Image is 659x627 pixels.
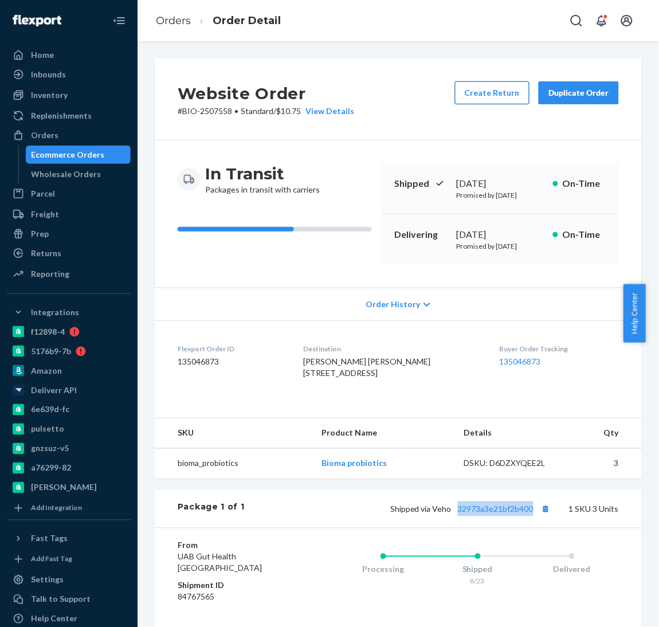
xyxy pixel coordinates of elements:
[303,356,431,378] span: [PERSON_NAME] [PERSON_NAME] [STREET_ADDRESS]
[7,303,131,322] button: Integrations
[7,205,131,224] a: Freight
[178,591,291,603] dd: 84767565
[178,356,285,367] dd: 135046873
[155,449,312,479] td: bioma_probiotics
[456,241,543,251] p: Promised by [DATE]
[31,130,58,141] div: Orders
[458,504,534,514] a: 32973a3e21bf2b400
[155,418,312,449] th: SKU
[500,344,619,354] dt: Buyer Order Tracking
[108,9,131,32] button: Close Navigation
[456,177,543,190] div: [DATE]
[455,418,562,449] th: Details
[31,404,69,416] div: 6e639d-fc
[32,168,101,180] div: Wholesale Orders
[147,4,290,38] ol: breadcrumbs
[366,299,421,310] span: Order History
[31,268,69,280] div: Reporting
[7,225,131,243] a: Prep
[31,482,97,493] div: [PERSON_NAME]
[464,458,553,469] div: DSKU: D6DZXYQEE2L
[548,87,609,99] div: Duplicate Order
[245,501,619,516] div: 1 SKU 3 Units
[7,362,131,380] a: Amazon
[205,163,320,184] h3: In Transit
[7,126,131,144] a: Orders
[395,177,447,190] p: Shipped
[156,14,191,27] a: Orders
[31,326,65,338] div: f12898-4
[7,86,131,104] a: Inventory
[7,65,131,84] a: Inbounds
[7,46,131,64] a: Home
[500,356,541,366] a: 135046873
[31,346,71,357] div: 5176b9-7b
[31,533,68,544] div: Fast Tags
[390,504,553,514] span: Shipped via Veho
[7,265,131,283] a: Reporting
[31,228,49,240] div: Prep
[623,284,646,343] button: Help Center
[563,177,605,190] p: On-Time
[7,552,131,566] a: Add Fast Tag
[7,479,131,497] a: [PERSON_NAME]
[562,418,642,449] th: Qty
[562,449,642,479] td: 3
[31,49,54,61] div: Home
[7,185,131,203] a: Parcel
[321,459,387,468] a: Bioma probiotics
[7,459,131,477] a: a76299-82
[303,344,481,354] dt: Destination
[336,564,430,575] div: Processing
[31,307,79,318] div: Integrations
[178,501,245,516] div: Package 1 of 1
[205,163,320,195] div: Packages in transit with carriers
[301,105,354,117] button: View Details
[31,209,59,220] div: Freight
[456,228,543,241] div: [DATE]
[31,463,71,474] div: a76299-82
[455,81,529,104] button: Create Return
[7,323,131,341] a: f12898-4
[312,418,454,449] th: Product Name
[26,165,131,183] a: Wholesale Orders
[525,564,619,575] div: Delivered
[538,501,553,516] button: Copy tracking number
[7,342,131,360] a: 5176b9-7b
[178,580,291,591] dt: Shipment ID
[178,344,285,354] dt: Flexport Order ID
[615,9,638,32] button: Open account menu
[31,613,77,625] div: Help Center
[13,15,61,26] img: Flexport logo
[31,110,92,122] div: Replenishments
[234,106,238,116] span: •
[563,228,605,241] p: On-Time
[539,81,619,104] button: Duplicate Order
[7,590,131,609] a: Talk to Support
[430,564,524,575] div: Shipped
[7,107,131,125] a: Replenishments
[395,228,447,241] p: Delivering
[213,14,281,27] a: Order Detail
[31,69,66,80] div: Inbounds
[7,381,131,399] a: Deliverr API
[178,105,354,117] p: # BIO-2507558 / $10.75
[31,554,72,564] div: Add Fast Tag
[7,530,131,548] button: Fast Tags
[430,577,524,586] div: 8/23
[7,501,131,515] a: Add Integration
[31,424,64,435] div: pulsetto
[7,571,131,589] a: Settings
[178,540,291,551] dt: From
[31,365,62,377] div: Amazon
[7,440,131,458] a: gnzsuz-v5
[31,385,77,396] div: Deliverr API
[32,149,105,160] div: Ecommerce Orders
[178,552,262,573] span: UAB Gut Health [GEOGRAPHIC_DATA]
[26,146,131,164] a: Ecommerce Orders
[7,420,131,438] a: pulsetto
[7,401,131,419] a: 6e639d-fc
[31,574,64,586] div: Settings
[565,9,588,32] button: Open Search Box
